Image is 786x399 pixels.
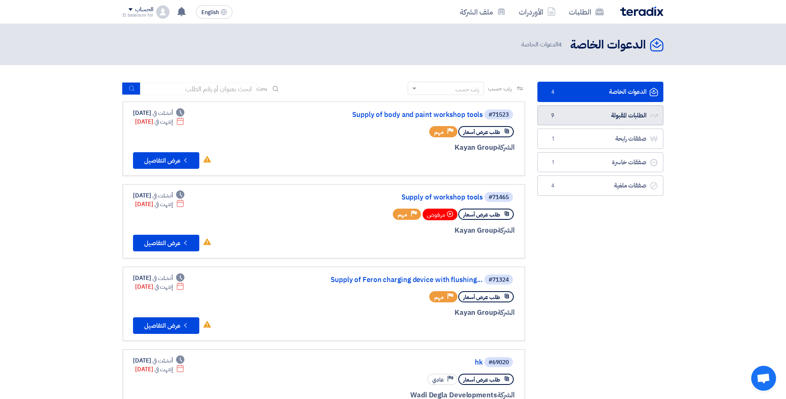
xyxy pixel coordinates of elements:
[537,152,663,173] a: صفقات خاسرة1
[489,360,509,365] div: #69020
[133,235,199,251] button: عرض التفاصيل
[537,175,663,196] a: صفقات ملغية4
[434,128,444,136] span: مهم
[463,376,500,384] span: طلب عرض أسعار
[152,274,172,282] span: أنشئت في
[317,359,483,366] a: hk
[133,317,199,334] button: عرض التفاصيل
[455,85,479,94] div: رتب حسب
[537,105,663,126] a: الطلبات المقبولة9
[133,109,184,117] div: [DATE]
[548,88,558,96] span: 4
[152,356,172,365] span: أنشئت في
[155,365,172,374] span: إنتهت في
[315,225,515,236] div: Kayan Group
[140,83,256,95] input: ابحث بعنوان أو رقم الطلب
[152,191,172,200] span: أنشئت في
[315,307,515,318] div: Kayan Group
[489,112,509,118] div: #71523
[317,111,483,119] a: Supply of body and paint workshop tools
[521,40,564,49] span: الدعوات الخاصة
[463,293,500,301] span: طلب عرض أسعار
[548,182,558,190] span: 4
[497,225,515,236] span: الشركة
[317,276,483,284] a: Supply of Feron charging device with flushing...
[315,142,515,153] div: Kayan Group
[135,282,184,291] div: [DATE]
[751,366,776,391] div: Open chat
[434,293,444,301] span: مهم
[558,40,562,49] span: 4
[570,37,646,53] h2: الدعوات الخاصة
[497,307,515,318] span: الشركة
[196,5,232,19] button: English
[201,10,219,15] span: English
[497,142,515,153] span: الشركة
[135,117,184,126] div: [DATE]
[488,84,512,93] span: رتب حسب
[123,13,153,17] div: El bassiouni for
[620,7,663,16] img: Teradix logo
[155,117,172,126] span: إنتهت في
[489,277,509,283] div: #71324
[152,109,172,117] span: أنشئت في
[537,129,663,149] a: صفقات رابحة1
[133,191,184,200] div: [DATE]
[537,82,663,102] a: الدعوات الخاصة4
[398,211,407,219] span: مهم
[317,194,483,201] a: Supply of workshop tools
[453,2,512,22] a: ملف الشركة
[135,6,153,13] div: الحساب
[548,112,558,120] span: 9
[133,152,199,169] button: عرض التفاصيل
[156,5,169,19] img: profile_test.png
[423,209,457,220] div: مرفوض
[548,135,558,143] span: 1
[548,158,558,167] span: 1
[135,365,184,374] div: [DATE]
[133,356,184,365] div: [DATE]
[463,211,500,219] span: طلب عرض أسعار
[256,84,267,93] span: بحث
[489,195,509,200] div: #71465
[432,376,444,384] span: عادي
[135,200,184,209] div: [DATE]
[155,282,172,291] span: إنتهت في
[133,274,184,282] div: [DATE]
[562,2,610,22] a: الطلبات
[463,128,500,136] span: طلب عرض أسعار
[155,200,172,209] span: إنتهت في
[512,2,562,22] a: الأوردرات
